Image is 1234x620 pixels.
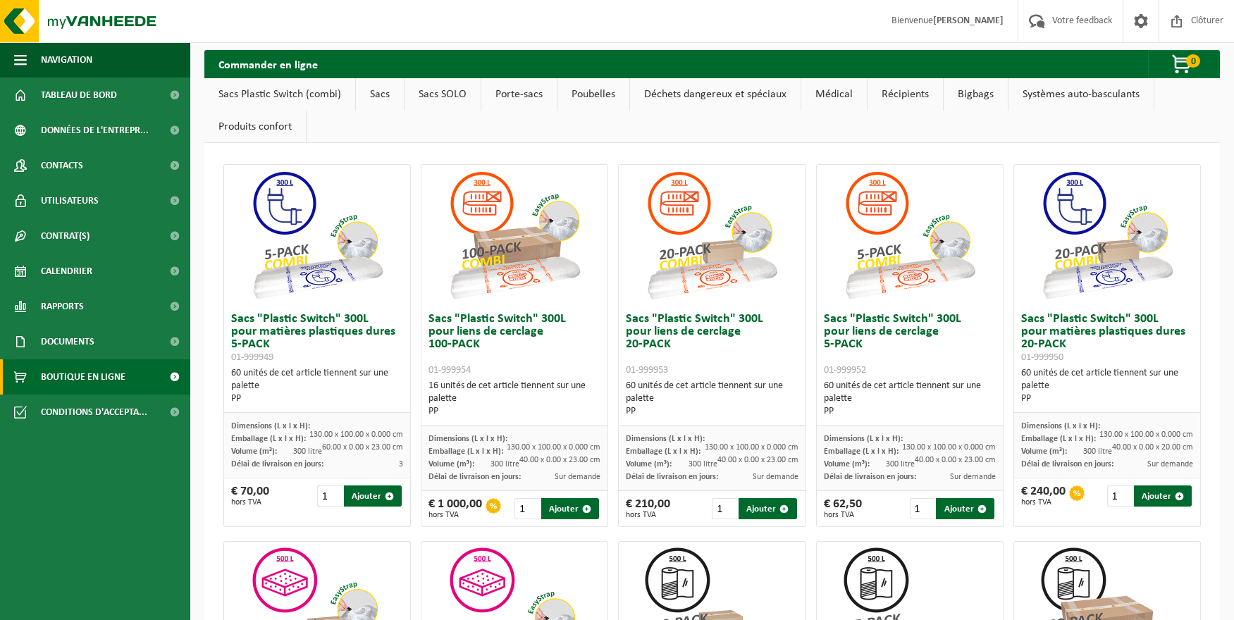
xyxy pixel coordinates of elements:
[915,456,996,464] span: 40.00 x 0.00 x 23.00 cm
[428,365,471,376] span: 01-999954
[626,365,668,376] span: 01-999953
[824,365,866,376] span: 01-999952
[204,50,332,77] h2: Commander en ligne
[626,435,705,443] span: Dimensions (L x l x H):
[204,78,355,111] a: Sacs Plastic Switch (combi)
[555,473,600,481] span: Sur demande
[717,456,798,464] span: 40.00 x 0.00 x 23.00 cm
[231,352,273,363] span: 01-999949
[231,498,269,507] span: hors TVA
[344,485,402,507] button: Ajouter
[626,380,798,418] div: 60 unités de cet article tiennent sur une palette
[1021,313,1193,364] h3: Sacs "Plastic Switch" 300L pour matières plastiques dures 20-PACK
[902,443,996,452] span: 130.00 x 100.00 x 0.000 cm
[428,511,482,519] span: hors TVA
[41,395,147,430] span: Conditions d'accepta...
[630,78,801,111] a: Déchets dangereux et spéciaux
[910,498,935,519] input: 1
[41,289,84,324] span: Rapports
[824,435,903,443] span: Dimensions (L x l x H):
[1134,485,1192,507] button: Ajouter
[444,165,585,306] img: 01-999954
[824,460,870,469] span: Volume (m³):
[231,460,323,469] span: Délai de livraison en jours:
[868,78,943,111] a: Récipients
[247,165,388,306] img: 01-999949
[428,460,474,469] span: Volume (m³):
[739,498,796,519] button: Ajouter
[944,78,1008,111] a: Bigbags
[1186,54,1200,68] span: 0
[41,324,94,359] span: Documents
[231,422,310,430] span: Dimensions (L x l x H):
[753,473,798,481] span: Sur demande
[1021,435,1096,443] span: Emballage (L x l x H):
[626,313,798,376] h3: Sacs "Plastic Switch" 300L pour liens de cerclage 20-PACK
[626,460,672,469] span: Volume (m³):
[1021,352,1063,363] span: 01-999950
[824,498,862,519] div: € 62,50
[1021,460,1113,469] span: Délai de livraison en jours:
[405,78,481,111] a: Sacs SOLO
[641,165,782,306] img: 01-999953
[309,430,403,439] span: 130.00 x 100.00 x 0.000 cm
[428,498,482,519] div: € 1 000,00
[824,447,899,456] span: Emballage (L x l x H):
[507,443,600,452] span: 130.00 x 100.00 x 0.000 cm
[541,498,599,519] button: Ajouter
[886,460,915,469] span: 300 litre
[1148,50,1218,78] button: 0
[490,460,519,469] span: 300 litre
[1021,485,1066,507] div: € 240,00
[322,443,403,452] span: 60.00 x 0.00 x 23.00 cm
[399,460,403,469] span: 3
[1021,367,1193,405] div: 60 unités de cet article tiennent sur une palette
[1083,447,1112,456] span: 300 litre
[1147,460,1193,469] span: Sur demande
[231,392,403,405] div: PP
[317,485,343,507] input: 1
[626,405,798,418] div: PP
[1021,498,1066,507] span: hors TVA
[824,405,996,418] div: PP
[231,485,269,507] div: € 70,00
[824,313,996,376] h3: Sacs "Plastic Switch" 300L pour liens de cerclage 5-PACK
[519,456,600,464] span: 40.00 x 0.00 x 23.00 cm
[824,380,996,418] div: 60 unités de cet article tiennent sur une palette
[801,78,867,111] a: Médical
[293,447,322,456] span: 300 litre
[41,183,99,218] span: Utilisateurs
[1037,165,1178,306] img: 01-999950
[231,367,403,405] div: 60 unités de cet article tiennent sur une palette
[557,78,629,111] a: Poubelles
[1099,430,1193,439] span: 130.00 x 100.00 x 0.000 cm
[1008,78,1154,111] a: Systèmes auto-basculants
[936,498,994,519] button: Ajouter
[1107,485,1133,507] input: 1
[41,77,117,113] span: Tableau de bord
[626,511,670,519] span: hors TVA
[824,511,862,519] span: hors TVA
[428,473,521,481] span: Délai de livraison en jours:
[428,380,600,418] div: 16 unités de cet article tiennent sur une palette
[204,111,306,143] a: Produits confort
[1112,443,1193,452] span: 40.00 x 0.00 x 20.00 cm
[626,498,670,519] div: € 210,00
[41,148,83,183] span: Contacts
[689,460,717,469] span: 300 litre
[41,113,149,148] span: Données de l'entrepr...
[428,447,503,456] span: Emballage (L x l x H):
[41,218,90,254] span: Contrat(s)
[356,78,404,111] a: Sacs
[626,447,701,456] span: Emballage (L x l x H):
[481,78,557,111] a: Porte-sacs
[950,473,996,481] span: Sur demande
[626,473,718,481] span: Délai de livraison en jours:
[231,313,403,364] h3: Sacs "Plastic Switch" 300L pour matières plastiques dures 5-PACK
[514,498,540,519] input: 1
[41,359,125,395] span: Boutique en ligne
[712,498,737,519] input: 1
[428,405,600,418] div: PP
[824,473,916,481] span: Délai de livraison en jours:
[839,165,980,306] img: 01-999952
